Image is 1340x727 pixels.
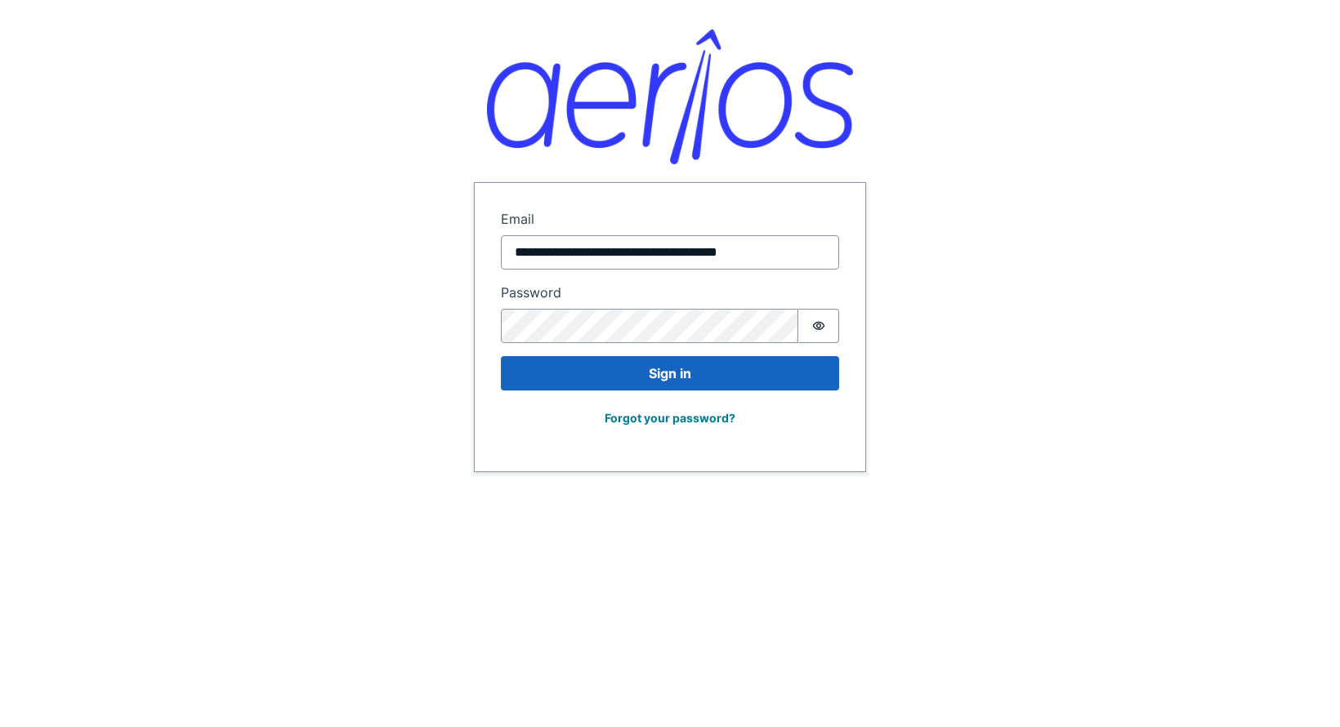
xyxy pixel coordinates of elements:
button: Show password [798,309,839,343]
label: Password [501,283,839,302]
label: Email [501,209,839,229]
button: Sign in [501,356,839,390]
img: Aerios logo [487,29,853,164]
button: Forgot your password? [594,404,746,432]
